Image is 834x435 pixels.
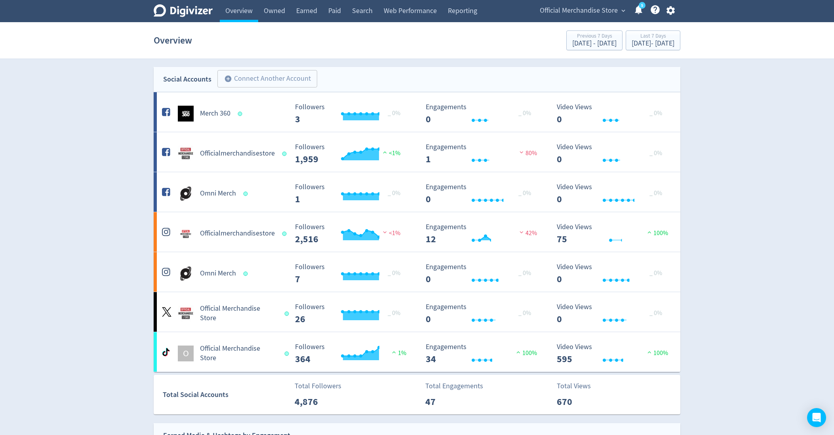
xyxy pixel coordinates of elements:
img: negative-performance.svg [381,229,389,235]
svg: Followers --- [291,263,410,284]
div: Last 7 Days [632,33,674,40]
span: add_circle [224,75,232,83]
svg: Engagements 0 [422,103,541,124]
svg: Video Views 595 [553,343,672,364]
div: O [178,346,194,361]
h5: Omni Merch [200,269,236,278]
img: Omni Merch undefined [178,186,194,201]
p: Total Engagements [425,381,483,391]
span: Data last synced: 9 Sep 2025, 1:02pm (AEST) [284,312,291,316]
span: Data last synced: 10 Sep 2025, 6:02am (AEST) [238,112,245,116]
span: _ 0% [388,309,400,317]
img: positive-performance.svg [514,349,522,355]
img: Officialmerchandisestore undefined [178,146,194,161]
div: Total Social Accounts [163,389,289,401]
a: Officialmerchandisestore undefinedOfficialmerchandisestore Followers --- Followers 1,959 <1% Enga... [154,132,680,172]
svg: Followers --- [291,343,410,364]
p: Total Views [557,381,602,391]
p: 4,876 [295,395,340,409]
svg: Engagements 1 [422,143,541,164]
text: 5 [641,3,643,8]
div: Previous 7 Days [572,33,617,40]
a: Merch 360 undefinedMerch 360 Followers --- _ 0% Followers 3 Engagements 0 Engagements 0 _ 0% Vide... [154,92,680,132]
svg: Followers --- [291,183,410,204]
a: OOfficial Merchandise Store Followers --- Followers 364 1% Engagements 34 Engagements 34 100% Vid... [154,332,680,372]
a: 5 [639,2,645,9]
svg: Followers --- [291,103,410,124]
span: 42% [518,229,537,237]
span: Data last synced: 10 Sep 2025, 6:02am (AEST) [284,351,291,356]
svg: Video Views 0 [553,303,672,324]
h5: Official Merchandise Store [200,304,277,323]
p: Total Followers [295,381,341,391]
a: Connect Another Account [211,71,317,87]
img: positive-performance.svg [645,229,653,235]
div: Open Intercom Messenger [807,408,826,427]
img: negative-performance.svg [518,149,526,155]
svg: Engagements 0 [422,183,541,204]
span: Data last synced: 10 Sep 2025, 6:02am (AEST) [282,232,289,236]
span: _ 0% [388,189,400,197]
svg: Followers --- [291,143,410,164]
span: _ 0% [649,189,662,197]
h5: Official Merchandise Store [200,344,277,363]
h5: Officialmerchandisestore [200,229,275,238]
p: 670 [557,395,602,409]
svg: Engagements 12 [422,223,541,244]
svg: Engagements 0 [422,263,541,284]
span: Official Merchandise Store [540,4,618,17]
span: 100% [645,229,668,237]
h5: Omni Merch [200,189,236,198]
button: Previous 7 Days[DATE] - [DATE] [566,30,623,50]
span: _ 0% [388,109,400,117]
span: _ 0% [649,269,662,277]
svg: Video Views 0 [553,143,672,164]
div: [DATE] - [DATE] [572,40,617,47]
img: negative-performance.svg [518,229,526,235]
span: _ 0% [388,269,400,277]
svg: Video Views 0 [553,183,672,204]
span: 80% [518,149,537,157]
span: 100% [514,349,537,357]
img: positive-performance.svg [645,349,653,355]
span: expand_more [620,7,627,14]
button: Connect Another Account [217,70,317,87]
div: Social Accounts [163,74,211,85]
svg: Followers --- [291,303,410,324]
a: Official Merchandise Store undefinedOfficial Merchandise Store Followers --- _ 0% Followers 26 En... [154,292,680,332]
a: Officialmerchandisestore undefinedOfficialmerchandisestore Followers --- Followers 2,516 <1% Enga... [154,212,680,252]
svg: Video Views 75 [553,223,672,244]
span: _ 0% [518,269,531,277]
span: _ 0% [518,109,531,117]
img: Official Merchandise Store undefined [178,306,194,321]
svg: Followers --- [291,223,410,244]
span: _ 0% [518,189,531,197]
span: Data last synced: 10 Sep 2025, 6:02am (AEST) [282,152,289,156]
button: Last 7 Days[DATE]- [DATE] [626,30,680,50]
span: _ 0% [649,149,662,157]
span: _ 0% [649,109,662,117]
img: Merch 360 undefined [178,106,194,122]
span: <1% [381,149,400,157]
span: _ 0% [649,309,662,317]
img: Omni Merch undefined [178,266,194,281]
svg: Video Views 0 [553,103,672,124]
svg: Engagements 34 [422,343,541,364]
h1: Overview [154,28,192,53]
img: Officialmerchandisestore undefined [178,226,194,241]
div: [DATE] - [DATE] [632,40,674,47]
span: <1% [381,229,400,237]
svg: Engagements 0 [422,303,541,324]
span: Data last synced: 10 Sep 2025, 6:02am (AEST) [244,192,250,196]
img: positive-performance.svg [381,149,389,155]
span: 1% [390,349,406,357]
button: Official Merchandise Store [537,4,627,17]
span: _ 0% [518,309,531,317]
a: Omni Merch undefinedOmni Merch Followers --- _ 0% Followers 1 Engagements 0 Engagements 0 _ 0% Vi... [154,172,680,212]
h5: Officialmerchandisestore [200,149,275,158]
svg: Video Views 0 [553,263,672,284]
img: positive-performance.svg [390,349,398,355]
p: 47 [425,395,471,409]
span: 100% [645,349,668,357]
span: Data last synced: 10 Sep 2025, 6:02am (AEST) [244,272,250,276]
